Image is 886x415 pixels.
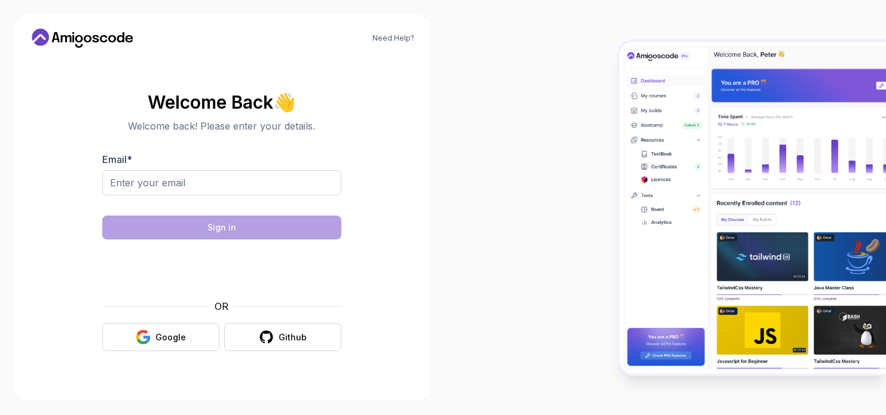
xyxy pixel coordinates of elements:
label: Email * [102,153,132,165]
a: Need Help? [372,33,414,43]
input: Enter your email [102,170,341,195]
p: Welcome back! Please enter your details. [102,119,341,133]
a: Home link [29,29,136,48]
button: Google [102,323,219,351]
div: Google [155,331,186,343]
p: OR [215,299,228,313]
img: Amigoscode Dashboard [619,42,886,374]
iframe: Widżet zawierający pole wyboru dla wyzwania bezpieczeństwa hCaptcha [132,247,312,292]
span: 👋 [273,93,295,112]
h2: Welcome Back [102,93,341,112]
button: Github [224,323,341,351]
button: Sign in [102,216,341,239]
div: Github [279,331,307,343]
div: Sign in [207,222,236,233]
